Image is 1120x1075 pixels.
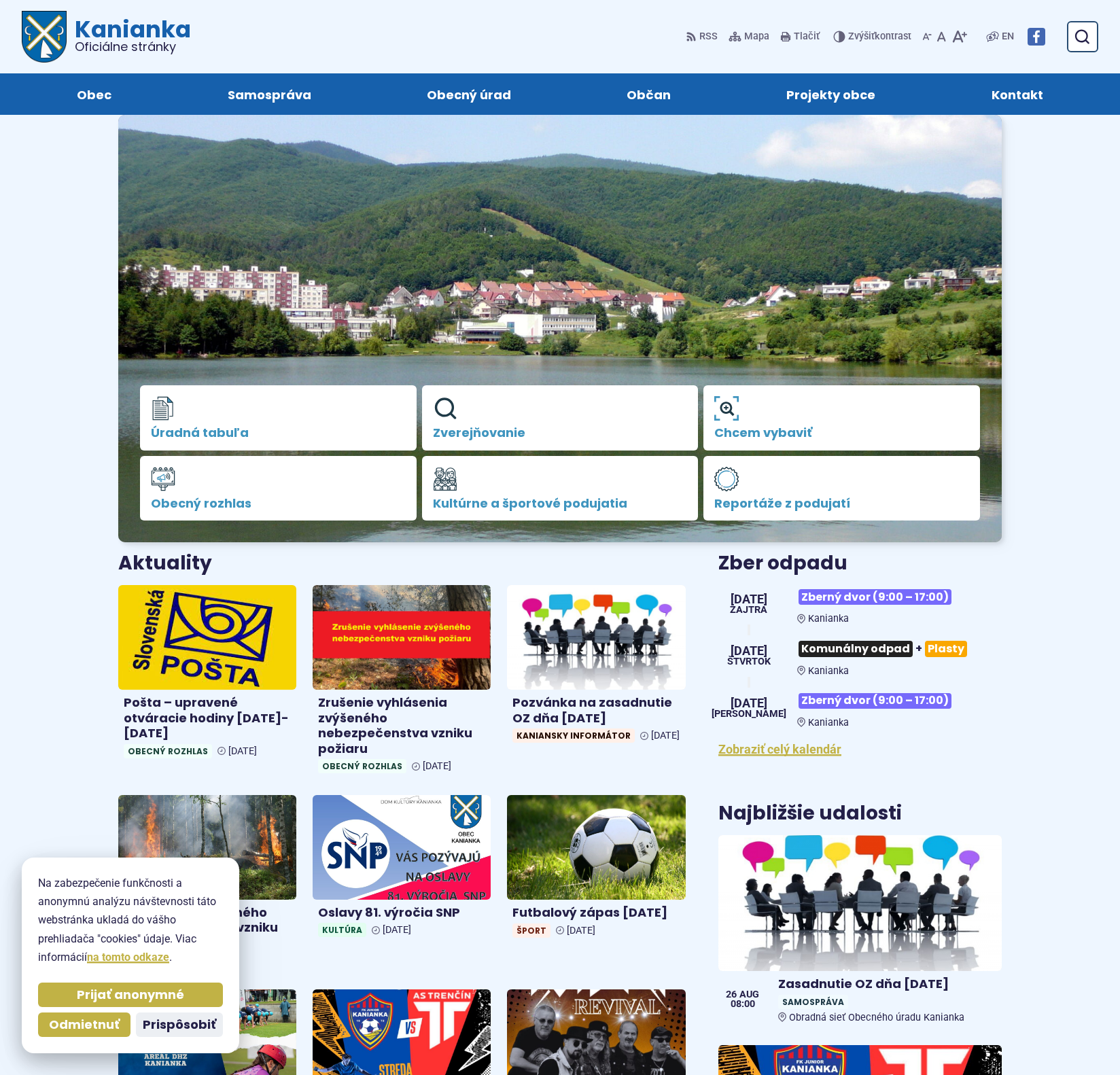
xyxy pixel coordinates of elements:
[712,709,786,719] span: [PERSON_NAME]
[778,976,996,992] h4: Zasadnutie OZ dňa [DATE]
[808,613,849,624] span: Kanianka
[848,31,875,42] span: Zvýšiť
[730,605,767,615] span: Zajtra
[739,990,759,1000] span: aug
[651,730,680,741] span: [DATE]
[318,923,366,937] span: Kultúra
[686,22,720,51] a: RSS
[313,585,491,779] a: Zrušenie vyhlásenia zvýšeného nebezpečenstva vzniku požiaru Obecný rozhlas [DATE]
[718,553,1002,574] h3: Zber odpadu
[118,585,296,763] a: Pošta – upravené otváracie hodiny [DATE]-[DATE] Obecný rozhlas [DATE]
[848,31,911,43] span: kontrast
[794,31,820,43] span: Tlačiť
[703,456,980,521] a: Reportáže z podujatí
[718,584,1002,624] a: Zberný dvor (9:00 – 17:00) Kanianka [DATE] Zajtra
[718,742,841,756] a: Zobraziť celý kalendár
[512,728,635,743] span: Kaniansky informátor
[49,1017,120,1033] span: Odmietnuť
[383,924,411,936] span: [DATE]
[808,665,849,677] span: Kanianka
[934,22,949,51] button: Nastaviť pôvodnú veľkosť písma
[33,73,156,115] a: Obec
[726,22,772,51] a: Mapa
[799,641,913,656] span: Komunálny odpad
[786,73,875,115] span: Projekty obce
[318,695,485,756] h4: Zrušenie vyhlásenia zvýšeného nebezpečenstva vzniku požiaru
[1002,29,1014,45] span: EN
[999,29,1017,45] a: EN
[22,11,191,63] a: Logo Kanianka, prejsť na domovskú stránku.
[183,73,355,115] a: Samospráva
[512,905,680,921] h4: Futbalový zápas [DATE]
[718,688,1002,728] a: Zberný dvor (9:00 – 17:00) Kanianka [DATE] [PERSON_NAME]
[949,22,970,51] button: Zväčšiť veľkosť písma
[151,426,406,440] span: Úradná tabuľa
[427,73,511,115] span: Obecný úrad
[87,951,169,964] a: na tomto odkaze
[124,744,212,758] span: Obecný rozhlas
[714,426,969,440] span: Chcem vybaviť
[383,73,555,115] a: Obecný úrad
[833,22,914,51] button: Zvýšiťkontrast
[718,835,1002,1029] a: Zasadnutie OZ dňa [DATE] SamosprávaObradná sieť Obecného úradu Kanianka 26 aug 08:00
[151,497,406,510] span: Obecný rozhlas
[730,593,767,605] span: [DATE]
[118,553,212,574] h3: Aktuality
[433,497,688,510] span: Kultúrne a športové podujatia
[925,641,967,656] span: Plasty
[422,456,699,521] a: Kultúrne a športové podujatia
[714,497,969,510] span: Reportáže z podujatí
[778,995,848,1009] span: Samospráva
[726,1000,759,1009] span: 08:00
[313,795,491,942] a: Oslavy 81. výročia SNP Kultúra [DATE]
[718,635,1002,676] a: Komunálny odpad+Plasty Kanianka [DATE] štvrtok
[699,29,718,45] span: RSS
[507,795,685,942] a: Futbalový zápas [DATE] Šport [DATE]
[512,923,550,938] span: Šport
[228,745,257,757] span: [DATE]
[808,717,849,728] span: Kanianka
[920,22,934,51] button: Zmenšiť veľkosť písma
[38,874,223,966] p: Na zabezpečenie funkčnosti a anonymnú analýzu návštevnosti táto webstránka ukladá do vášho prehli...
[124,695,291,741] h4: Pošta – upravené otváracie hodiny [DATE]-[DATE]
[228,73,311,115] span: Samospráva
[712,697,786,709] span: [DATE]
[727,645,771,657] span: [DATE]
[727,657,771,667] span: štvrtok
[75,41,191,53] span: Oficiálne stránky
[567,925,595,936] span: [DATE]
[1028,28,1045,46] img: Prejsť na Facebook stránku
[799,589,951,605] span: Zberný dvor (9:00 – 17:00)
[726,990,737,1000] span: 26
[742,73,920,115] a: Projekty obce
[582,73,715,115] a: Občan
[118,795,296,973] a: Vyhlásenie zvýšeného nebezpečenstva vzniku požiaru Oznamy [DATE]
[992,73,1043,115] span: Kontakt
[77,987,184,1003] span: Prijať anonymné
[799,693,951,709] span: Zberný dvor (9:00 – 17:00)
[38,1012,130,1037] button: Odmietnuť
[703,385,980,451] a: Chcem vybaviť
[797,635,1002,662] h3: +
[789,1012,964,1023] span: Obradná sieť Obecného úradu Kanianka
[718,803,902,824] h3: Najbližšie udalosti
[433,426,688,440] span: Zverejňovanie
[947,73,1087,115] a: Kontakt
[77,73,111,115] span: Obec
[777,22,822,51] button: Tlačiť
[143,1017,216,1033] span: Prispôsobiť
[38,983,223,1007] button: Prijať anonymné
[627,73,671,115] span: Občan
[507,585,685,748] a: Pozvánka na zasadnutie OZ dňa [DATE] Kaniansky informátor [DATE]
[140,456,417,521] a: Obecný rozhlas
[423,760,451,772] span: [DATE]
[744,29,769,45] span: Mapa
[140,385,417,451] a: Úradná tabuľa
[422,385,699,451] a: Zverejňovanie
[67,18,191,53] h1: Kanianka
[318,905,485,921] h4: Oslavy 81. výročia SNP
[136,1012,223,1037] button: Prispôsobiť
[512,695,680,726] h4: Pozvánka na zasadnutie OZ dňa [DATE]
[22,11,67,63] img: Prejsť na domovskú stránku
[318,759,406,773] span: Obecný rozhlas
